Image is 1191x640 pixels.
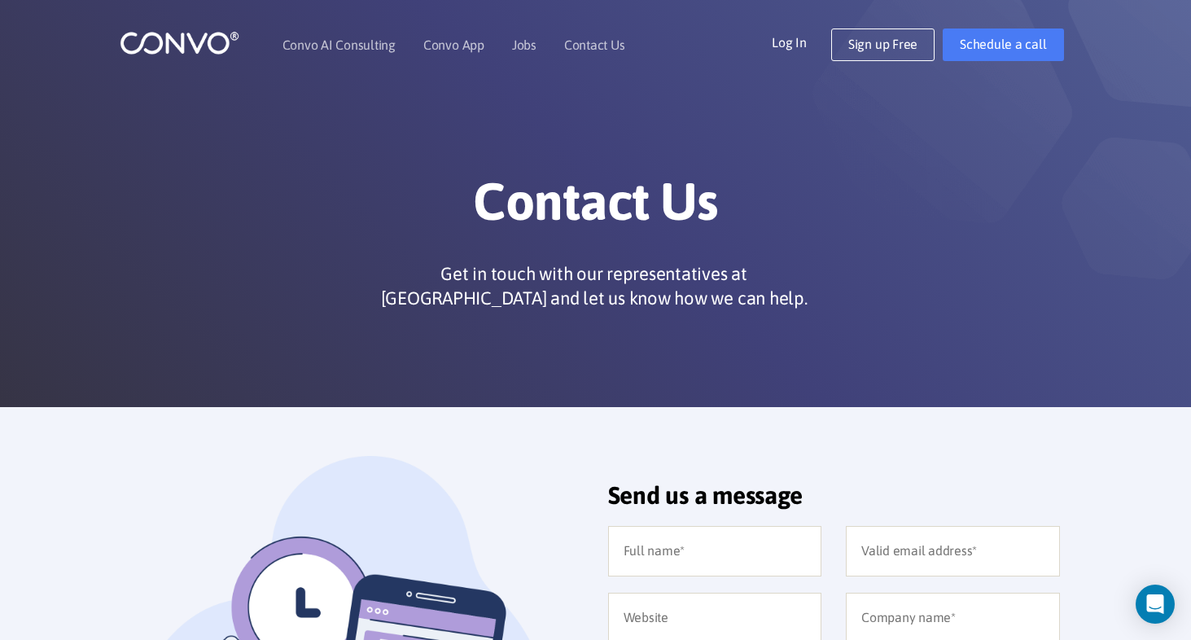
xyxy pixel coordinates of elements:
div: Open Intercom Messenger [1136,585,1175,624]
h1: Contact Us [144,170,1048,245]
a: Schedule a call [943,28,1063,61]
p: Get in touch with our representatives at [GEOGRAPHIC_DATA] and let us know how we can help. [374,261,814,310]
a: Jobs [512,38,536,51]
img: logo_1.png [120,30,239,55]
a: Contact Us [564,38,625,51]
h2: Send us a message [608,480,1060,522]
input: Full name* [608,526,822,576]
input: Valid email address* [846,526,1060,576]
a: Sign up Free [831,28,935,61]
a: Log In [772,28,831,55]
a: Convo App [423,38,484,51]
a: Convo AI Consulting [282,38,396,51]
